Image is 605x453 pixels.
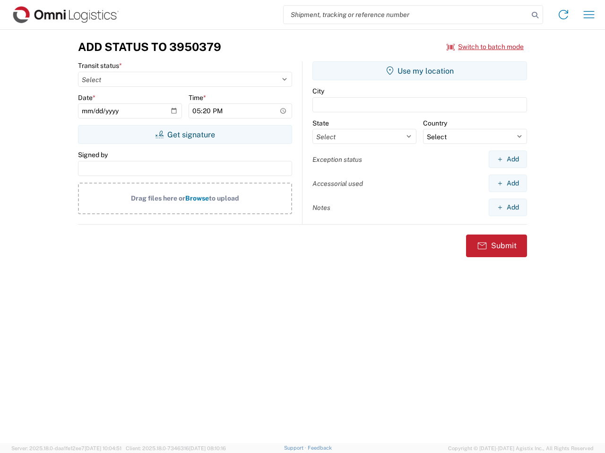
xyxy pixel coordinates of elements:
[466,235,527,257] button: Submit
[126,445,226,451] span: Client: 2025.18.0-7346316
[423,119,447,127] label: Country
[489,151,527,168] button: Add
[78,40,221,54] h3: Add Status to 3950379
[308,445,332,451] a: Feedback
[85,445,121,451] span: [DATE] 10:04:51
[489,175,527,192] button: Add
[312,87,324,95] label: City
[131,194,185,202] span: Drag files here or
[185,194,209,202] span: Browse
[189,445,226,451] span: [DATE] 08:10:16
[312,155,362,164] label: Exception status
[489,199,527,216] button: Add
[448,444,594,453] span: Copyright © [DATE]-[DATE] Agistix Inc., All Rights Reserved
[312,179,363,188] label: Accessorial used
[78,151,108,159] label: Signed by
[78,125,292,144] button: Get signature
[312,203,330,212] label: Notes
[447,39,524,55] button: Switch to batch mode
[78,61,122,70] label: Transit status
[78,93,95,102] label: Date
[284,445,308,451] a: Support
[189,93,206,102] label: Time
[312,61,527,80] button: Use my location
[209,194,239,202] span: to upload
[284,6,528,24] input: Shipment, tracking or reference number
[11,445,121,451] span: Server: 2025.18.0-daa1fe12ee7
[312,119,329,127] label: State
